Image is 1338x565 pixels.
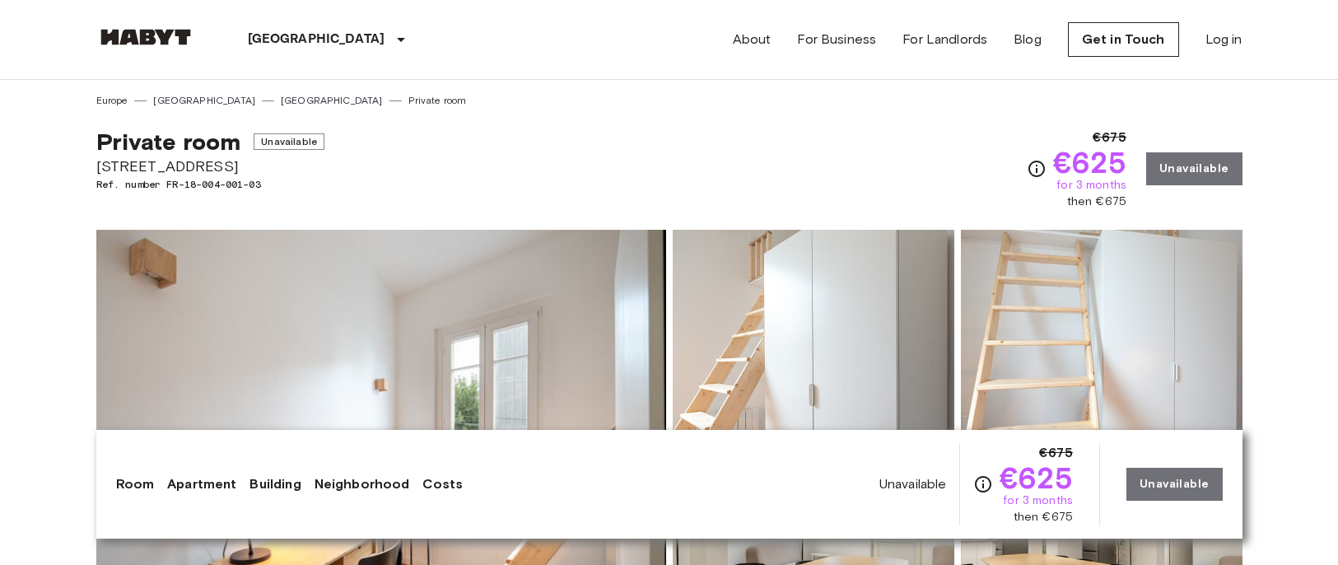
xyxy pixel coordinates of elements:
[248,30,385,49] p: [GEOGRAPHIC_DATA]
[96,29,195,45] img: Habyt
[902,30,987,49] a: For Landlords
[1014,509,1073,525] span: then €675
[797,30,876,49] a: For Business
[1056,177,1126,194] span: for 3 months
[1000,463,1073,493] span: €625
[167,474,236,494] a: Apartment
[315,474,410,494] a: Neighborhood
[408,93,467,108] a: Private room
[1039,443,1073,463] span: €675
[153,93,255,108] a: [GEOGRAPHIC_DATA]
[1027,159,1047,179] svg: Check cost overview for full price breakdown. Please note that discounts apply to new joiners onl...
[1205,30,1242,49] a: Log in
[254,133,324,150] span: Unavailable
[1003,493,1073,509] span: for 3 months
[249,474,301,494] a: Building
[733,30,772,49] a: About
[673,230,954,446] img: Picture of unit FR-18-004-001-03
[281,93,383,108] a: [GEOGRAPHIC_DATA]
[1068,22,1179,57] a: Get in Touch
[96,177,324,192] span: Ref. number FR-18-004-001-03
[422,474,463,494] a: Costs
[879,475,947,493] span: Unavailable
[973,474,993,494] svg: Check cost overview for full price breakdown. Please note that discounts apply to new joiners onl...
[96,156,324,177] span: [STREET_ADDRESS]
[1093,128,1126,147] span: €675
[116,474,155,494] a: Room
[96,128,241,156] span: Private room
[1014,30,1042,49] a: Blog
[961,230,1242,446] img: Picture of unit FR-18-004-001-03
[1067,194,1126,210] span: then €675
[1053,147,1126,177] span: €625
[96,93,128,108] a: Europe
